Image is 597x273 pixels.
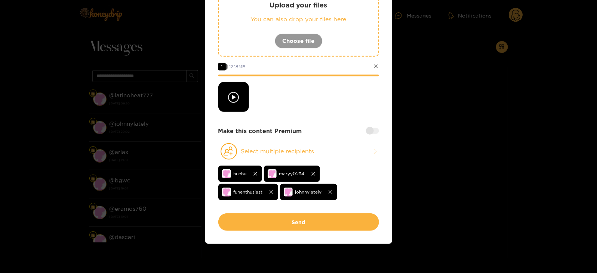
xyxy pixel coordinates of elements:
button: Send [218,213,379,231]
button: Select multiple recipients [218,143,379,160]
p: Upload your files [234,1,363,9]
button: Choose file [275,34,323,48]
img: no-avatar.png [222,188,231,197]
span: huehu [234,169,247,178]
span: 1 [218,63,226,70]
span: maryy0234 [279,169,305,178]
img: no-avatar.png [268,169,277,178]
span: funenthusiast [234,188,263,196]
span: 12.18 MB [230,64,246,69]
p: You can also drop your files here [234,15,363,23]
strong: Make this content Premium [218,127,302,135]
img: no-avatar.png [284,188,293,197]
img: no-avatar.png [222,169,231,178]
span: johnnylately [295,188,322,196]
